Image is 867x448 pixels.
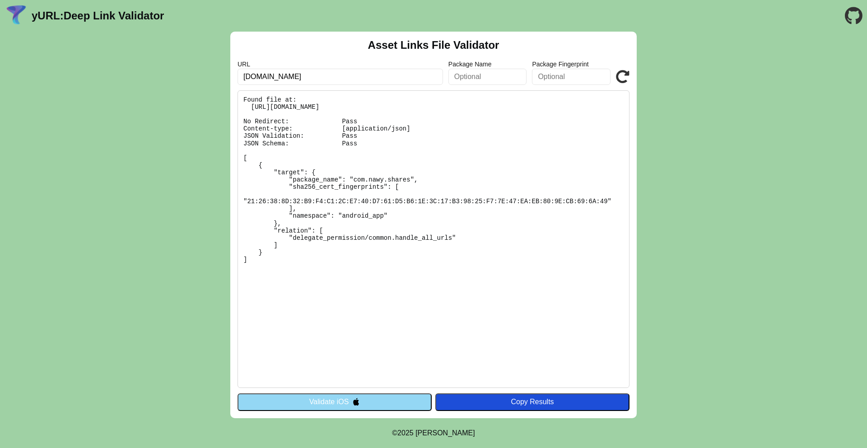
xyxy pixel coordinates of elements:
[368,39,499,51] h2: Asset Links File Validator
[352,398,360,406] img: appleIcon.svg
[435,393,629,411] button: Copy Results
[532,61,611,68] label: Package Fingerprint
[448,69,527,85] input: Optional
[32,9,164,22] a: yURL:Deep Link Validator
[238,69,443,85] input: Required
[532,69,611,85] input: Optional
[392,418,475,448] footer: ©
[415,429,475,437] a: Michael Ibragimchayev's Personal Site
[238,393,432,411] button: Validate iOS
[397,429,414,437] span: 2025
[238,61,443,68] label: URL
[440,398,625,406] div: Copy Results
[5,4,28,28] img: yURL Logo
[238,90,629,388] pre: Found file at: [URL][DOMAIN_NAME] No Redirect: Pass Content-type: [application/json] JSON Validat...
[448,61,527,68] label: Package Name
